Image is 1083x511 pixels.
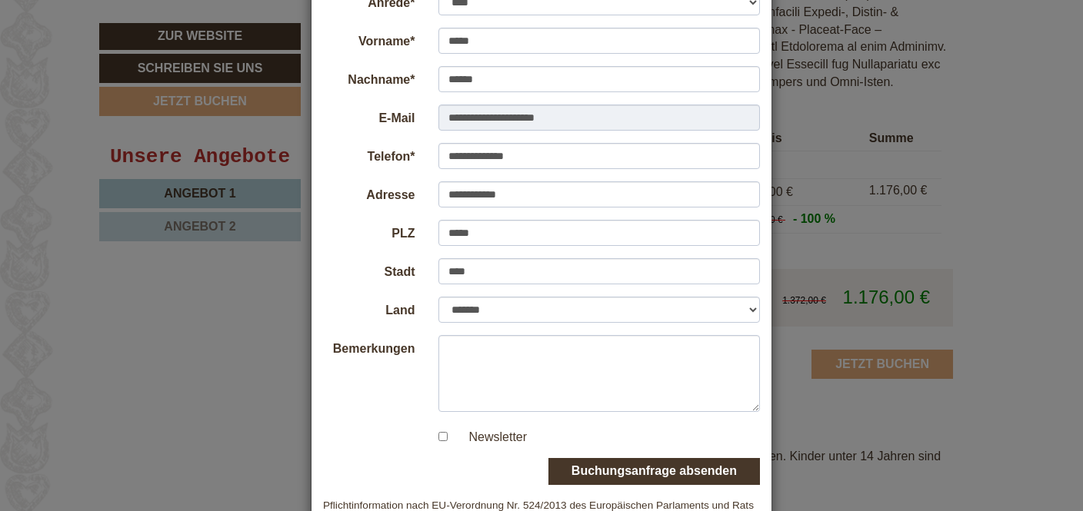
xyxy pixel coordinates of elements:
[312,105,427,128] label: E-Mail
[262,12,343,38] div: Dienstag
[454,429,528,446] label: Newsletter
[312,258,427,281] label: Stadt
[312,28,427,51] label: Vorname*
[312,66,427,89] label: Nachname*
[312,335,427,358] label: Bemerkungen
[548,458,760,485] button: Buchungsanfrage absenden
[23,74,246,85] small: 16:01
[312,297,427,320] label: Land
[23,44,246,56] div: Hotel Gasthof Jochele
[312,181,427,204] label: Adresse
[505,403,605,432] button: Senden
[312,143,427,166] label: Telefon*
[12,41,254,88] div: Guten Tag, wie können wir Ihnen helfen?
[312,220,427,243] label: PLZ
